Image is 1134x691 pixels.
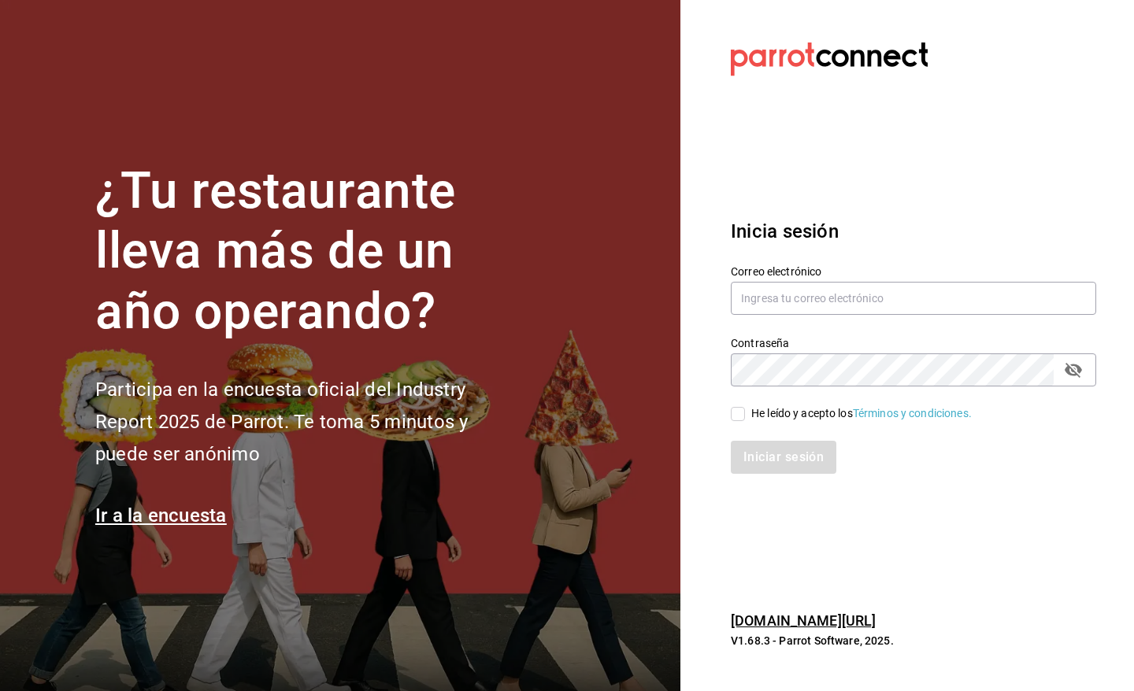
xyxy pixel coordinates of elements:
[731,217,1096,246] h3: Inicia sesión
[95,374,521,470] h2: Participa en la encuesta oficial del Industry Report 2025 de Parrot. Te toma 5 minutos y puede se...
[853,407,972,419] a: Términos y condiciones.
[95,504,227,527] a: Ir a la encuesta
[1060,357,1087,383] button: passwordField
[731,633,1096,649] p: V1.68.3 - Parrot Software, 2025.
[731,612,876,629] a: [DOMAIN_NAME][URL]
[751,405,972,422] div: He leído y acepto los
[731,282,1096,315] input: Ingresa tu correo electrónico
[731,337,1096,348] label: Contraseña
[95,161,521,342] h1: ¿Tu restaurante lleva más de un año operando?
[731,265,1096,276] label: Correo electrónico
